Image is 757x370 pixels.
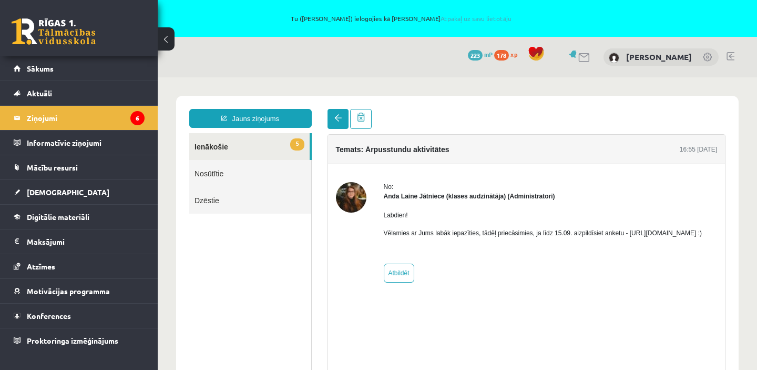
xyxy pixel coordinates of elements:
a: [DEMOGRAPHIC_DATA] [14,180,145,204]
legend: Informatīvie ziņojumi [27,131,145,155]
div: No: [226,105,545,114]
div: 16:55 [DATE] [522,67,559,77]
a: Ziņojumi6 [14,106,145,130]
a: Digitālie materiāli [14,205,145,229]
strong: Anda Laine Jātniece (klases audzinātāja) (Administratori) [226,115,397,123]
span: Atzīmes [27,262,55,271]
span: mP [484,50,493,58]
p: Vēlamies ar Jums labāk iepazīties, tādēļ priecāsimies, ja līdz 15.09. aizpildīsiet anketu - [URL]... [226,151,545,161]
p: Labdien! [226,133,545,143]
span: Konferences [27,311,71,321]
a: Nosūtītie [32,83,154,109]
a: Atzīmes [14,254,145,278]
span: Proktoringa izmēģinājums [27,336,118,345]
a: Aktuāli [14,81,145,105]
a: 178 xp [494,50,523,58]
i: 6 [130,111,145,125]
a: Maksājumi [14,229,145,254]
span: 223 [468,50,483,61]
a: 5Ienākošie [32,56,152,83]
a: [PERSON_NAME] [626,52,692,62]
a: Mācību resursi [14,155,145,179]
span: Mācību resursi [27,163,78,172]
span: xp [510,50,517,58]
a: Konferences [14,304,145,328]
img: Anda Laine Jātniece (klases audzinātāja) [178,105,209,135]
a: 223 mP [468,50,493,58]
span: Aktuāli [27,88,52,98]
h4: Temats: Ārpusstundu aktivitātes [178,68,292,76]
span: 178 [494,50,509,61]
a: Atbildēt [226,186,257,205]
legend: Maksājumi [27,229,145,254]
legend: Ziņojumi [27,106,145,130]
span: 5 [132,61,146,73]
a: Dzēstie [32,109,154,136]
span: [DEMOGRAPHIC_DATA] [27,187,109,197]
span: Digitālie materiāli [27,212,89,222]
a: Atpakaļ uz savu lietotāju [441,14,512,23]
a: Motivācijas programma [14,279,145,303]
a: Rīgas 1. Tālmācības vidusskola [12,18,96,45]
a: Proktoringa izmēģinājums [14,328,145,353]
span: Motivācijas programma [27,286,110,296]
a: Informatīvie ziņojumi [14,131,145,155]
span: Tu ([PERSON_NAME]) ielogojies kā [PERSON_NAME] [121,15,681,22]
a: Sākums [14,56,145,81]
img: Aleksandrs Polibins [609,53,619,63]
a: Jauns ziņojums [32,32,154,51]
span: Sākums [27,64,54,73]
